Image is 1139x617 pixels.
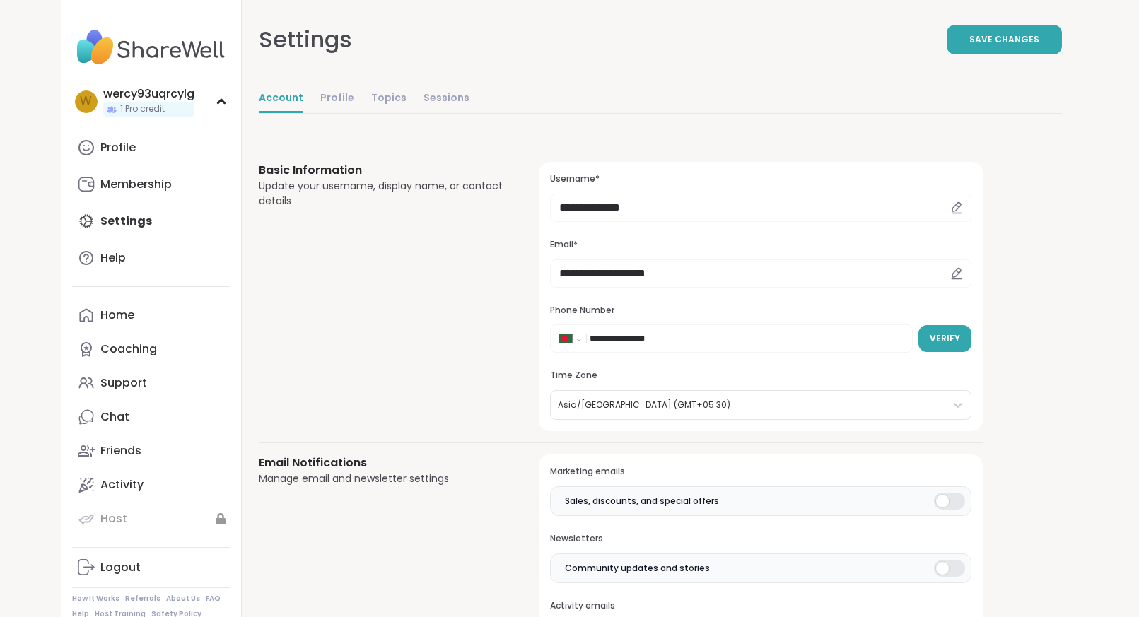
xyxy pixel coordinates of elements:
[72,468,230,502] a: Activity
[259,85,303,113] a: Account
[100,307,134,323] div: Home
[100,511,127,527] div: Host
[424,85,469,113] a: Sessions
[72,298,230,332] a: Home
[72,131,230,165] a: Profile
[72,400,230,434] a: Chat
[550,239,971,251] h3: Email*
[100,477,144,493] div: Activity
[100,250,126,266] div: Help
[371,85,407,113] a: Topics
[72,23,230,72] img: ShareWell Nav Logo
[100,560,141,575] div: Logout
[550,466,971,478] h3: Marketing emails
[565,495,719,507] span: Sales, discounts, and special offers
[166,594,200,604] a: About Us
[930,332,960,345] span: Verify
[550,600,971,612] h3: Activity emails
[72,332,230,366] a: Coaching
[550,173,971,185] h3: Username*
[550,533,971,545] h3: Newsletters
[100,341,157,357] div: Coaching
[100,409,129,425] div: Chat
[103,86,194,102] div: wercy93uqrcylg
[259,162,506,179] h3: Basic Information
[120,103,165,115] span: 1 Pro credit
[72,434,230,468] a: Friends
[72,366,230,400] a: Support
[969,33,1039,46] span: Save Changes
[72,594,119,604] a: How It Works
[72,241,230,275] a: Help
[259,179,506,208] div: Update your username, display name, or contact details
[320,85,354,113] a: Profile
[947,25,1062,54] button: Save Changes
[259,23,352,57] div: Settings
[100,177,172,192] div: Membership
[100,375,147,391] div: Support
[100,140,136,155] div: Profile
[125,594,160,604] a: Referrals
[259,471,506,486] div: Manage email and newsletter settings
[259,454,506,471] h3: Email Notifications
[100,443,141,459] div: Friends
[550,305,971,317] h3: Phone Number
[550,370,971,382] h3: Time Zone
[72,168,230,201] a: Membership
[72,502,230,536] a: Host
[918,325,971,352] button: Verify
[206,594,221,604] a: FAQ
[80,93,92,111] span: w
[72,551,230,584] a: Logout
[565,562,710,575] span: Community updates and stories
